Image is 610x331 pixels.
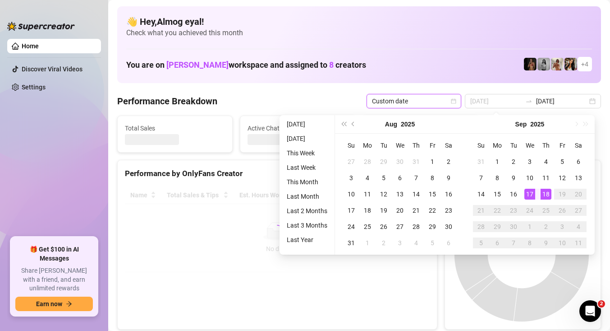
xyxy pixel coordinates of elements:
td: 2025-08-29 [424,219,440,235]
td: 2025-09-03 [522,154,538,170]
th: Fr [424,137,440,154]
div: 20 [573,189,584,200]
th: Su [473,137,489,154]
td: 2025-09-05 [554,154,570,170]
div: 16 [443,189,454,200]
div: 21 [411,205,422,216]
div: 27 [573,205,584,216]
div: 11 [362,189,373,200]
td: 2025-09-07 [473,170,489,186]
div: 22 [492,205,503,216]
td: 2025-08-07 [408,170,424,186]
td: 2025-09-11 [538,170,554,186]
div: 3 [557,221,568,232]
li: Last 3 Months [283,220,331,231]
td: 2025-09-28 [473,219,489,235]
td: 2025-10-11 [570,235,587,251]
span: [PERSON_NAME] [166,60,229,70]
div: 28 [362,156,373,167]
div: 6 [443,238,454,248]
div: 13 [573,172,584,183]
td: 2025-09-01 [489,154,505,170]
div: 15 [427,189,438,200]
div: 19 [557,189,568,200]
td: 2025-08-23 [440,202,457,219]
div: 7 [508,238,519,248]
li: [DATE] [283,133,331,144]
td: 2025-09-23 [505,202,522,219]
div: 5 [557,156,568,167]
td: 2025-09-20 [570,186,587,202]
div: 25 [362,221,373,232]
li: Last Month [283,191,331,202]
div: 4 [362,172,373,183]
td: 2025-09-05 [424,235,440,251]
td: 2025-09-03 [392,235,408,251]
button: Last year (Control + left) [339,115,349,133]
td: 2025-09-02 [376,235,392,251]
td: 2025-08-27 [392,219,408,235]
div: Performance by OnlyFans Creator [125,168,430,180]
div: 8 [427,172,438,183]
a: Settings [22,84,46,91]
span: 2 [598,300,605,308]
input: End date [536,96,587,106]
div: 5 [476,238,486,248]
td: 2025-08-28 [408,219,424,235]
td: 2025-07-28 [359,154,376,170]
div: 15 [492,189,503,200]
span: Custom date [372,94,456,108]
td: 2025-07-27 [343,154,359,170]
td: 2025-09-14 [473,186,489,202]
span: + 4 [581,59,588,69]
div: 27 [346,156,357,167]
td: 2025-09-19 [554,186,570,202]
th: Sa [440,137,457,154]
td: 2025-08-19 [376,202,392,219]
td: 2025-07-31 [408,154,424,170]
button: Choose a month [515,115,527,133]
span: arrow-right [66,301,72,307]
th: We [392,137,408,154]
td: 2025-09-22 [489,202,505,219]
div: 30 [443,221,454,232]
div: 14 [411,189,422,200]
img: logo-BBDzfeDw.svg [7,22,75,31]
button: Choose a year [530,115,544,133]
td: 2025-09-06 [570,154,587,170]
th: Sa [570,137,587,154]
td: 2025-09-12 [554,170,570,186]
div: 21 [476,205,486,216]
td: 2025-09-08 [489,170,505,186]
th: Fr [554,137,570,154]
a: Discover Viral Videos [22,65,83,73]
td: 2025-09-10 [522,170,538,186]
td: 2025-09-24 [522,202,538,219]
div: 18 [362,205,373,216]
div: 7 [411,172,422,183]
div: 2 [508,156,519,167]
div: 1 [492,156,503,167]
div: 18 [541,189,551,200]
td: 2025-09-30 [505,219,522,235]
div: 25 [541,205,551,216]
div: 23 [508,205,519,216]
td: 2025-08-31 [343,235,359,251]
td: 2025-08-13 [392,186,408,202]
div: 9 [508,172,519,183]
div: 9 [443,172,454,183]
div: 29 [378,156,389,167]
td: 2025-08-22 [424,202,440,219]
td: 2025-10-07 [505,235,522,251]
div: 26 [378,221,389,232]
div: 31 [476,156,486,167]
th: Th [408,137,424,154]
button: Choose a year [401,115,415,133]
div: 13 [394,189,405,200]
td: 2025-09-04 [538,154,554,170]
div: 3 [346,172,357,183]
img: D [524,58,537,70]
li: Last 2 Months [283,205,331,216]
td: 2025-08-25 [359,219,376,235]
div: 2 [378,238,389,248]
